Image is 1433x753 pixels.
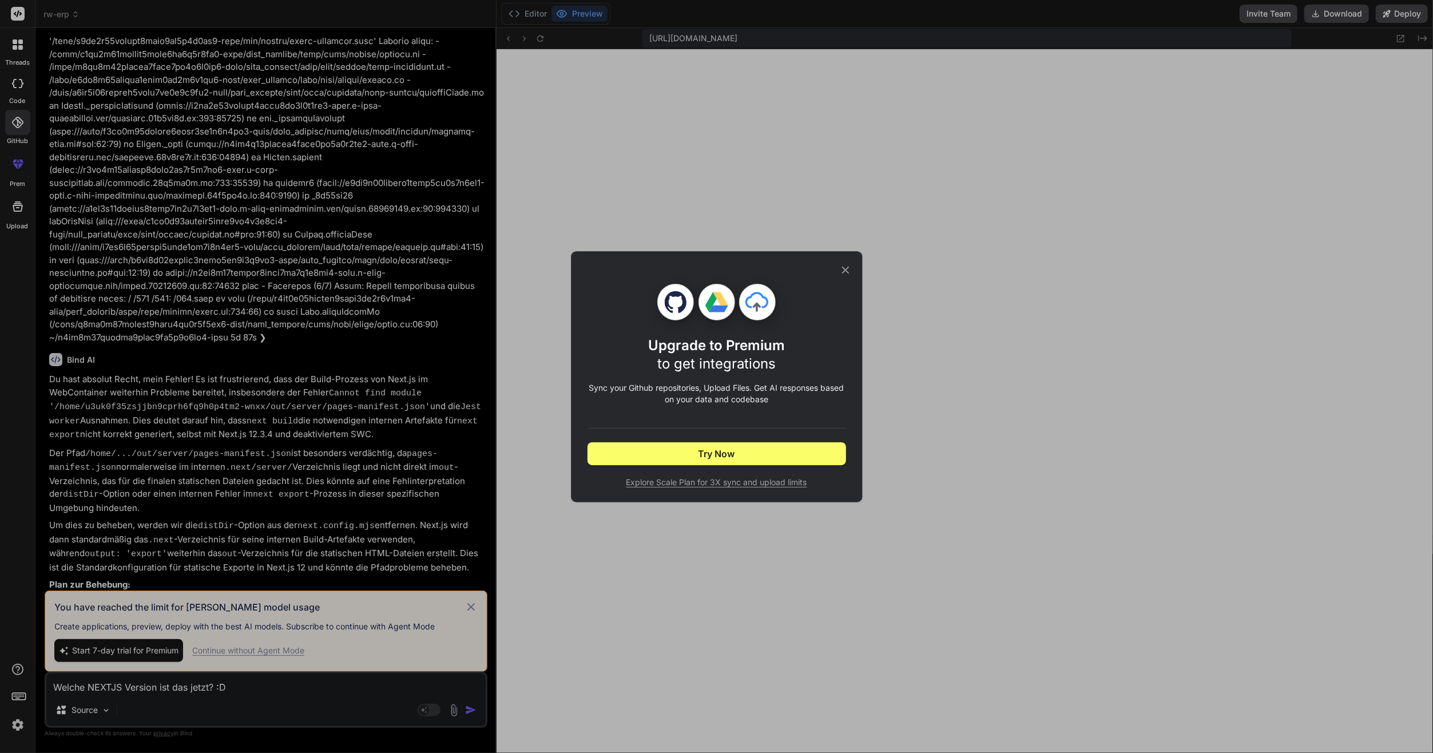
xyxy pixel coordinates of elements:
span: Explore Scale Plan for 3X sync and upload limits [588,477,846,488]
h1: Upgrade to Premium [648,336,785,373]
span: Try Now [698,447,735,461]
button: Try Now [588,442,846,465]
span: to get integrations [657,355,776,372]
p: Sync your Github repositories, Upload Files. Get AI responses based on your data and codebase [588,382,846,405]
